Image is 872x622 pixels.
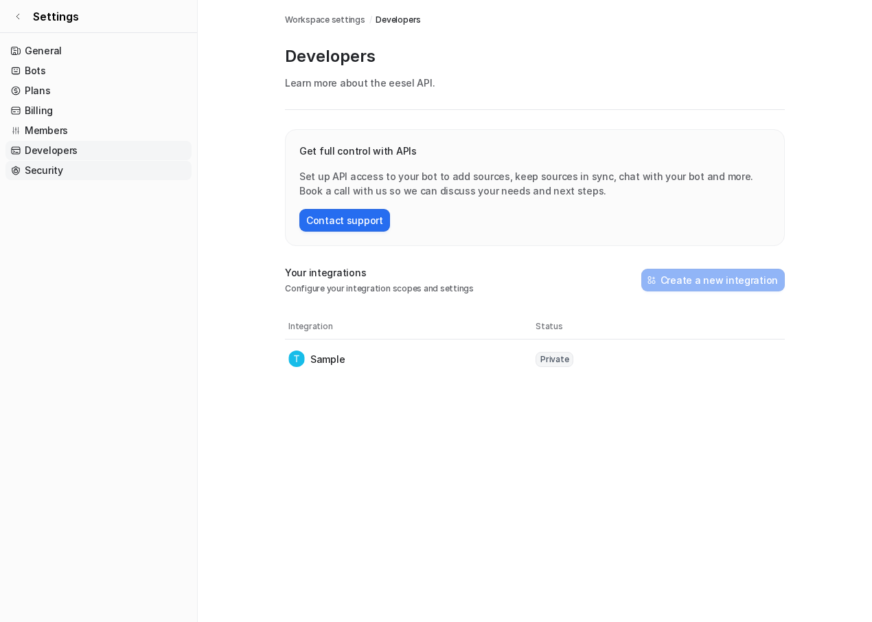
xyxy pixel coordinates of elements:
[299,144,770,158] p: Get full control with APIs
[285,282,474,295] p: Configure your integration scopes and settings
[369,14,372,26] span: /
[5,81,192,100] a: Plans
[310,352,345,366] p: Sample
[536,352,573,367] span: Private
[5,41,192,60] a: General
[288,320,535,333] th: Integration
[299,209,390,232] button: Contact support
[5,141,192,160] a: Developers
[299,169,770,198] p: Set up API access to your bot to add sources, keep sources in sync, chat with your bot and more. ...
[285,77,435,89] span: Learn more about the .
[661,273,778,287] h2: Create a new integration
[389,77,432,89] a: eesel API
[5,61,192,80] a: Bots
[5,161,192,180] a: Security
[285,265,474,280] p: Your integrations
[33,8,79,25] span: Settings
[5,121,192,140] a: Members
[285,14,365,26] a: Workspace settings
[376,14,421,26] a: Developers
[285,45,785,67] p: Developers
[5,101,192,120] a: Billing
[641,269,785,291] button: Create a new integration
[535,320,782,333] th: Status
